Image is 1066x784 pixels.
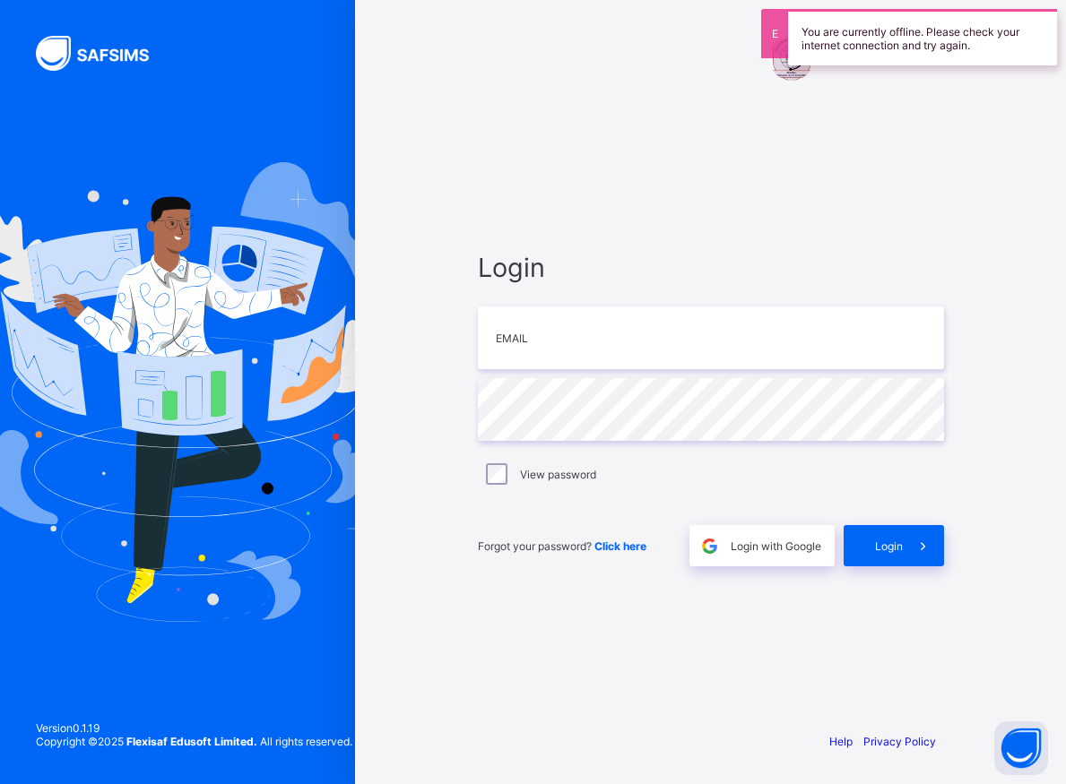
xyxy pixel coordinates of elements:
[699,536,720,556] img: google.396cfc9801f0270233282035f929180a.svg
[594,539,646,553] a: Click here
[829,735,853,748] a: Help
[478,539,646,553] span: Forgot your password?
[863,735,936,748] a: Privacy Policy
[520,468,596,481] label: View password
[478,252,944,283] span: Login
[36,721,352,735] span: Version 0.1.19
[875,539,903,553] span: Login
[36,36,170,71] img: SAFSIMS Logo
[788,9,1057,65] div: You are currently offline. Please check your internet connection and try again.
[36,735,352,748] span: Copyright © 2025 All rights reserved.
[126,735,257,748] strong: Flexisaf Edusoft Limited.
[994,721,1048,775] button: Open asap
[731,539,821,553] span: Login with Google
